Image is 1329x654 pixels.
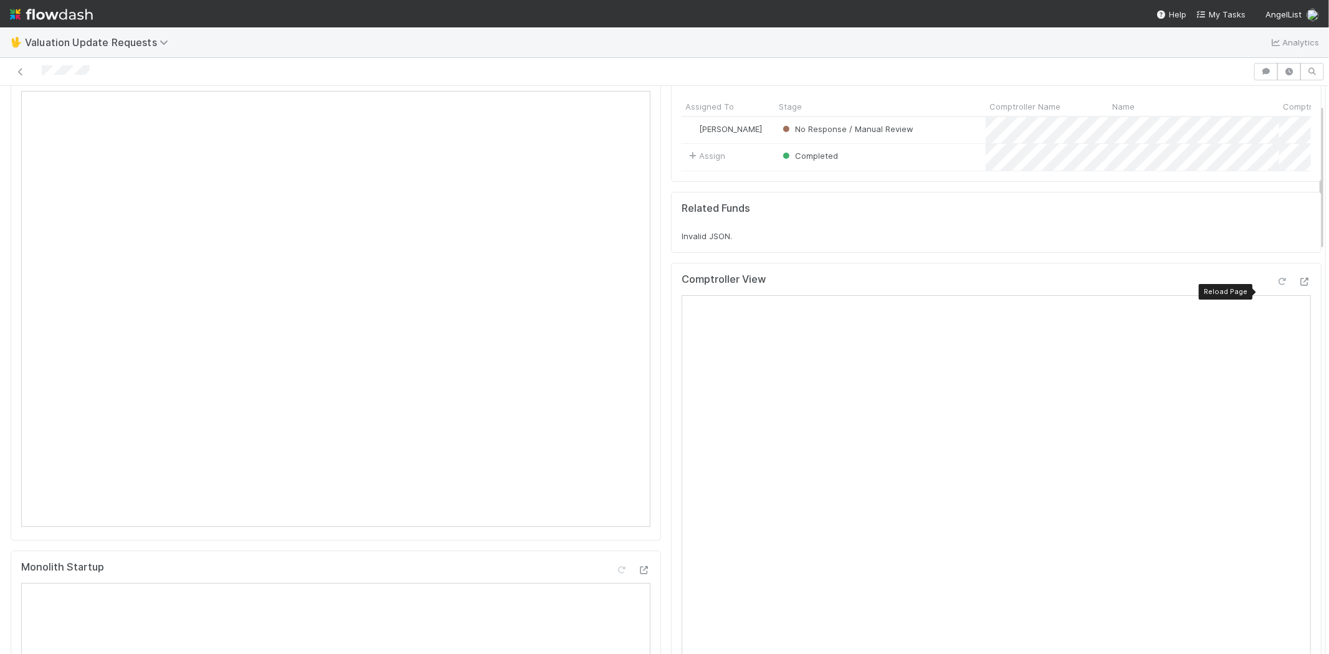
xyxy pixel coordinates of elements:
[1112,100,1135,113] span: Name
[687,149,725,162] span: Assign
[1196,8,1246,21] a: My Tasks
[1307,9,1319,21] img: avatar_5106bb14-94e9-4897-80de-6ae81081f36d.png
[779,100,802,113] span: Stage
[780,149,838,162] div: Completed
[699,124,762,134] span: [PERSON_NAME]
[682,202,750,215] h5: Related Funds
[780,124,913,134] span: No Response / Manual Review
[1196,9,1246,19] span: My Tasks
[25,36,174,49] span: Valuation Update Requests
[685,100,734,113] span: Assigned To
[10,4,93,25] img: logo-inverted-e16ddd16eac7371096b0.svg
[1265,9,1302,19] span: AngelList
[780,123,913,135] div: No Response / Manual Review
[682,273,766,286] h5: Comptroller View
[1156,8,1186,21] div: Help
[1270,35,1319,50] a: Analytics
[10,37,22,47] span: 🖖
[780,151,838,161] span: Completed
[989,100,1060,113] span: Comptroller Name
[687,124,697,134] img: avatar_5106bb14-94e9-4897-80de-6ae81081f36d.png
[687,123,762,135] div: [PERSON_NAME]
[21,561,104,574] h5: Monolith Startup
[682,230,1311,242] div: Invalid JSON.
